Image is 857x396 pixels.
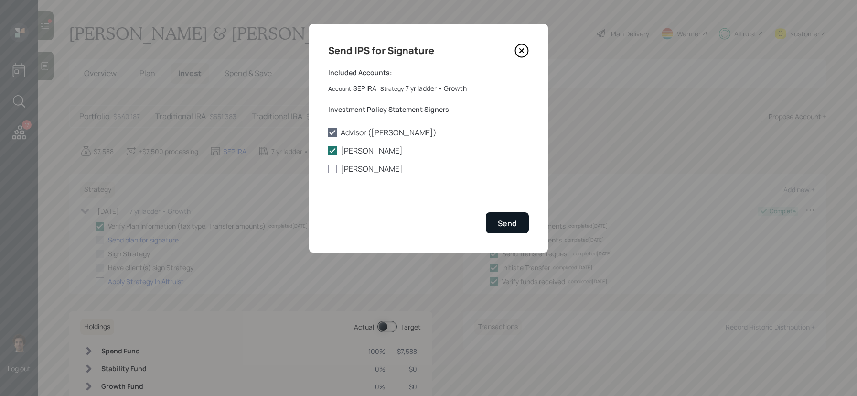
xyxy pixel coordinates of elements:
[353,83,376,93] div: SEP IRA
[406,83,467,93] div: 7 yr ladder • Growth
[328,127,529,138] label: Advisor ([PERSON_NAME])
[328,164,529,174] label: [PERSON_NAME]
[486,212,529,233] button: Send
[328,68,529,77] label: Included Accounts:
[380,85,404,93] label: Strategy
[328,43,434,58] h4: Send IPS for Signature
[328,105,529,114] label: Investment Policy Statement Signers
[328,85,351,93] label: Account
[498,218,517,229] div: Send
[328,145,529,156] label: [PERSON_NAME]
